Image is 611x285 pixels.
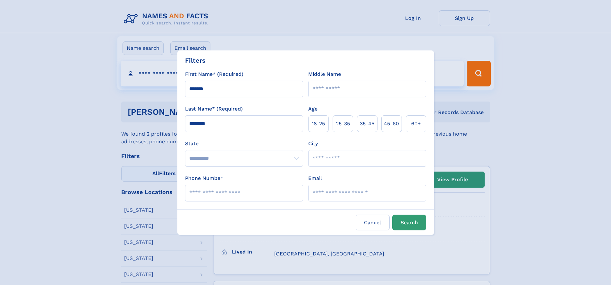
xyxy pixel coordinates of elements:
[308,105,318,113] label: Age
[308,174,322,182] label: Email
[185,140,303,147] label: State
[312,120,325,128] span: 18‑25
[356,215,390,230] label: Cancel
[185,105,243,113] label: Last Name* (Required)
[185,70,243,78] label: First Name* (Required)
[411,120,421,128] span: 60+
[185,56,206,65] div: Filters
[308,70,341,78] label: Middle Name
[360,120,374,128] span: 35‑45
[185,174,223,182] label: Phone Number
[392,215,426,230] button: Search
[384,120,399,128] span: 45‑60
[336,120,350,128] span: 25‑35
[308,140,318,147] label: City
